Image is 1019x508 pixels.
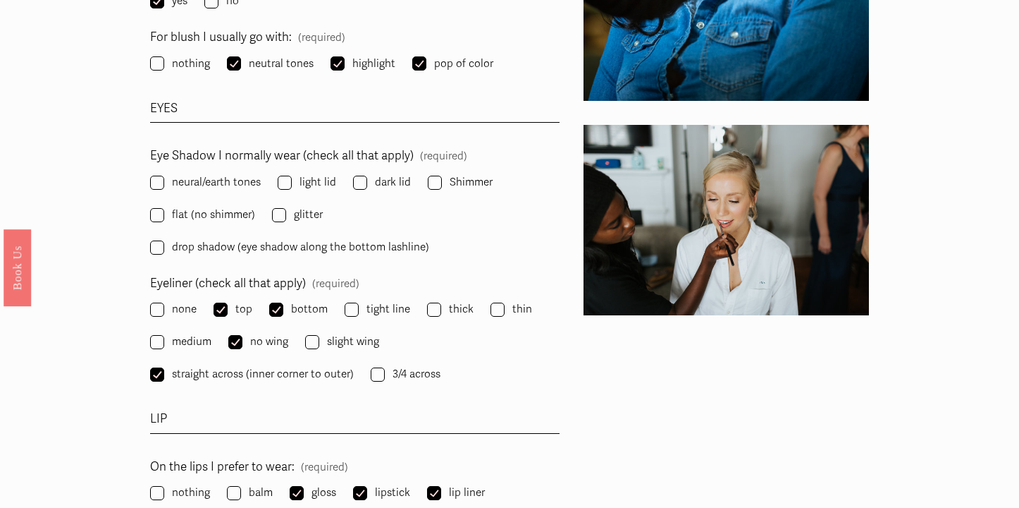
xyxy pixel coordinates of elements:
[375,173,411,192] span: dark lid
[172,300,197,319] span: none
[249,483,273,502] span: balm
[172,365,354,384] span: straight across (inner corner to outer)
[449,483,485,502] span: lip liner
[294,205,323,224] span: glitter
[150,486,164,500] input: nothing
[4,229,31,306] a: Book Us
[150,98,560,123] div: EYES
[214,303,228,317] input: top
[434,54,493,73] span: pop of color
[150,176,164,190] input: neural/earth tones
[371,368,385,382] input: 3/4 across
[420,147,467,166] span: (required)
[301,458,348,477] span: (required)
[150,368,164,382] input: straight across (inner corner to outer)
[150,27,292,49] span: For blush I usually go with:
[250,332,288,351] span: no wing
[150,145,414,167] span: Eye Shadow I normally wear (check all that apply)
[512,300,532,319] span: thin
[272,208,286,222] input: glitter
[150,208,164,222] input: flat (no shimmer)
[269,303,283,317] input: bottom
[331,56,345,71] input: highlight
[299,173,336,192] span: light lid
[327,332,379,351] span: slight wing
[450,173,493,192] span: Shimmer
[305,335,319,349] input: slight wing
[227,486,241,500] input: balm
[172,205,255,224] span: flat (no shimmer)
[427,486,441,500] input: lip liner
[150,409,560,433] div: LIP
[490,303,505,317] input: thin
[291,300,328,319] span: bottom
[290,486,304,500] input: gloss
[393,365,440,384] span: 3/4 across
[427,303,441,317] input: thick
[449,300,474,319] span: thick
[366,300,410,319] span: tight line
[375,483,410,502] span: lipstick
[312,274,359,294] span: (required)
[352,54,395,73] span: highlight
[150,456,295,478] span: On the lips I prefer to wear:
[345,303,359,317] input: tight line
[311,483,336,502] span: gloss
[235,300,252,319] span: top
[228,335,242,349] input: no wing
[150,56,164,71] input: nothing
[298,28,345,47] span: (required)
[353,176,367,190] input: dark lid
[278,176,292,190] input: light lid
[150,335,164,349] input: medium
[150,241,164,255] input: drop shadow (eye shadow along the bottom lashline)
[172,238,429,257] span: drop shadow (eye shadow along the bottom lashline)
[172,54,210,73] span: nothing
[172,332,211,351] span: medium
[249,54,314,73] span: neutral tones
[150,273,306,295] span: Eyeliner (check all that apply)
[412,56,426,71] input: pop of color
[172,173,261,192] span: neural/earth tones
[428,176,442,190] input: Shimmer
[150,303,164,317] input: none
[172,483,210,502] span: nothing
[227,56,241,71] input: neutral tones
[353,486,367,500] input: lipstick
